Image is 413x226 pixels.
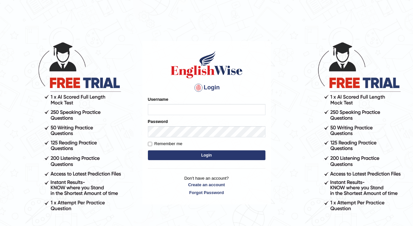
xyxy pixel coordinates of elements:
img: Logo of English Wise sign in for intelligent practice with AI [169,50,244,79]
a: Create an account [148,182,265,188]
label: Remember me [148,141,183,147]
p: Don't have an account? [148,175,265,195]
h4: Login [148,83,265,93]
input: Remember me [148,142,152,146]
label: Username [148,96,168,102]
a: Forgot Password [148,189,265,196]
button: Login [148,150,265,160]
label: Password [148,118,168,125]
